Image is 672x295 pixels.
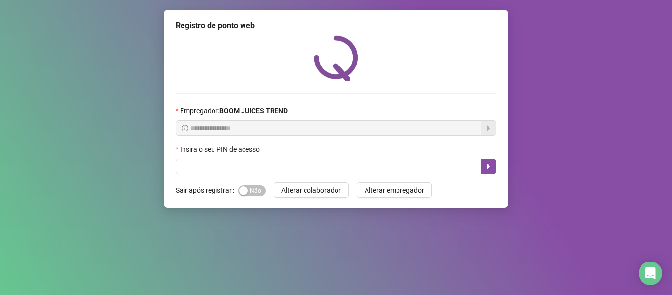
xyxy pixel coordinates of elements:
[314,35,358,81] img: QRPoint
[357,182,432,198] button: Alterar empregador
[176,144,266,155] label: Insira o seu PIN de acesso
[180,105,288,116] span: Empregador :
[176,182,238,198] label: Sair após registrar
[274,182,349,198] button: Alterar colaborador
[485,163,492,170] span: caret-right
[365,185,424,196] span: Alterar empregador
[176,20,496,32] div: Registro de ponto web
[639,262,662,285] div: Open Intercom Messenger
[281,185,341,196] span: Alterar colaborador
[219,107,288,115] strong: BOOM JUICES TREND
[182,125,188,131] span: info-circle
